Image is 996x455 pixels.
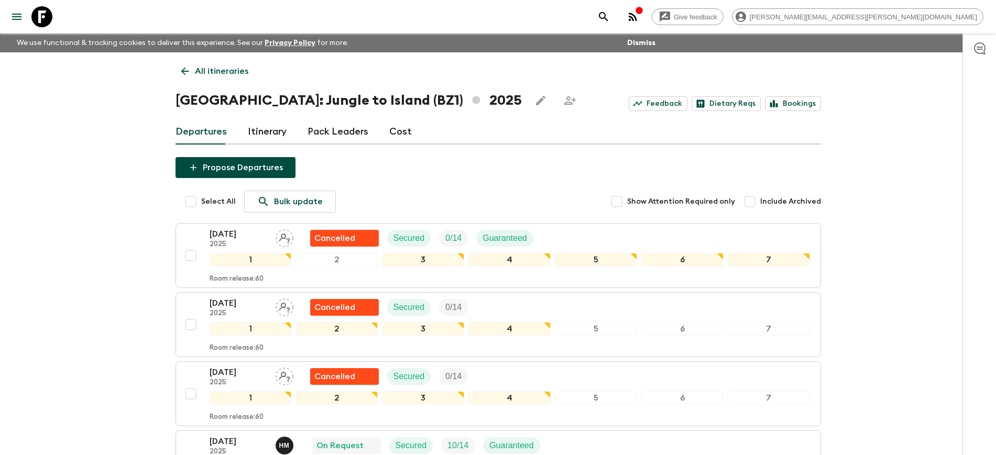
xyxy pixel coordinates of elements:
div: Trip Fill [441,437,475,454]
span: Show Attention Required only [627,196,735,207]
h1: [GEOGRAPHIC_DATA]: Jungle to Island (BZ1) 2025 [176,90,522,111]
div: 3 [382,253,464,267]
p: Cancelled [314,232,355,245]
div: 2 [295,253,378,267]
p: 0 / 14 [445,301,462,314]
div: Secured [387,368,431,385]
div: 2 [295,391,378,405]
p: Bulk update [274,195,323,208]
button: [DATE]2025Assign pack leaderFlash Pack cancellationSecuredTrip Fill1234567Room release:60 [176,361,821,426]
p: Secured [393,301,425,314]
div: 7 [728,391,810,405]
a: Cost [389,119,412,145]
a: Pack Leaders [308,119,368,145]
span: Share this itinerary [560,90,581,111]
p: [DATE] [210,297,267,309]
div: [PERSON_NAME][EMAIL_ADDRESS][PERSON_NAME][DOMAIN_NAME] [732,8,983,25]
a: Dietary Reqs [692,96,761,111]
p: 10 / 14 [447,439,468,452]
button: [DATE]2025Assign pack leaderFlash Pack cancellationSecuredTrip FillGuaranteed1234567Room release:60 [176,223,821,288]
div: 1 [210,322,292,336]
div: 4 [468,322,551,336]
span: Hob Medina [276,440,295,448]
p: [DATE] [210,366,267,379]
p: [DATE] [210,228,267,240]
a: Bulk update [244,191,336,213]
p: Cancelled [314,370,355,383]
button: search adventures [593,6,614,27]
div: 2 [295,322,378,336]
a: Itinerary [248,119,287,145]
a: Feedback [629,96,687,111]
p: H M [279,441,290,450]
p: 2025 [210,240,267,249]
span: Select All [201,196,236,207]
button: [DATE]2025Assign pack leaderFlash Pack cancellationSecuredTrip Fill1234567Room release:60 [176,292,821,357]
p: Secured [393,370,425,383]
div: Flash Pack cancellation [310,368,379,385]
p: Secured [393,232,425,245]
p: 0 / 14 [445,370,462,383]
a: Privacy Policy [265,39,315,47]
div: 1 [210,253,292,267]
p: Room release: 60 [210,275,264,283]
p: 2025 [210,309,267,318]
span: Include Archived [760,196,821,207]
div: Flash Pack cancellation [310,230,379,247]
p: [DATE] [210,435,267,448]
span: Assign pack leader [276,232,293,241]
button: Propose Departures [176,157,295,178]
p: Room release: 60 [210,413,264,421]
div: 6 [641,391,724,405]
div: 4 [468,391,551,405]
div: 3 [382,322,464,336]
p: On Request [316,439,364,452]
div: 6 [641,253,724,267]
p: Room release: 60 [210,344,264,352]
p: We use functional & tracking cookies to deliver this experience. See our for more. [13,34,353,52]
span: Give feedback [668,13,723,21]
a: Bookings [765,96,821,111]
div: 7 [728,322,810,336]
div: 4 [468,253,551,267]
a: Departures [176,119,227,145]
div: Secured [387,299,431,316]
a: Give feedback [652,8,724,25]
div: Secured [389,437,433,454]
div: 3 [382,391,464,405]
p: Guaranteed [489,439,534,452]
span: [PERSON_NAME][EMAIL_ADDRESS][PERSON_NAME][DOMAIN_NAME] [744,13,983,21]
div: 5 [555,391,637,405]
button: menu [6,6,27,27]
div: 1 [210,391,292,405]
a: All itineraries [176,61,254,82]
p: Secured [396,439,427,452]
div: Secured [387,230,431,247]
div: 6 [641,322,724,336]
div: Flash Pack cancellation [310,299,379,316]
p: 2025 [210,379,267,387]
div: Trip Fill [439,368,468,385]
div: 5 [555,322,637,336]
div: Trip Fill [439,299,468,316]
button: Edit this itinerary [530,90,551,111]
div: 7 [728,253,810,267]
div: 5 [555,253,637,267]
button: Dismiss [625,36,658,50]
p: 0 / 14 [445,232,462,245]
p: Guaranteed [483,232,527,245]
p: All itineraries [195,65,248,77]
span: Assign pack leader [276,371,293,379]
span: Assign pack leader [276,302,293,310]
div: Trip Fill [439,230,468,247]
p: Cancelled [314,301,355,314]
button: HM [276,437,295,454]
